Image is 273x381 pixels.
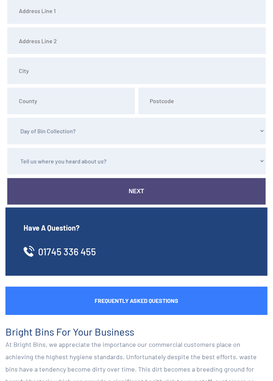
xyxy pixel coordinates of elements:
[24,223,249,233] h4: Have A Question?
[38,246,96,258] a: 01745 336 455
[5,326,268,339] h3: Bright Bins For Your Business
[138,88,266,114] input: Postcode
[5,287,268,315] a: Frequently Asked Questions
[7,28,266,54] input: Address Line 2
[7,88,135,114] input: County
[7,178,266,205] a: Next
[7,58,266,84] input: City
